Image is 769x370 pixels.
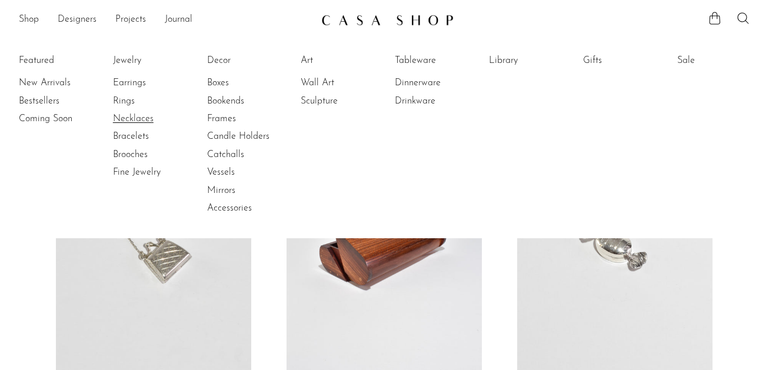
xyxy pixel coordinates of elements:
[19,10,312,30] ul: NEW HEADER MENU
[19,112,107,125] a: Coming Soon
[489,54,577,67] a: Library
[19,12,39,28] a: Shop
[207,184,295,197] a: Mirrors
[301,95,389,108] a: Sculpture
[19,76,107,89] a: New Arrivals
[113,148,201,161] a: Brooches
[207,148,295,161] a: Catchalls
[677,52,765,74] ul: Sale
[207,166,295,179] a: Vessels
[113,130,201,143] a: Bracelets
[113,95,201,108] a: Rings
[395,52,483,110] ul: Tableware
[207,112,295,125] a: Frames
[207,202,295,215] a: Accessories
[165,12,192,28] a: Journal
[395,54,483,67] a: Tableware
[395,76,483,89] a: Dinnerware
[19,95,107,108] a: Bestsellers
[301,54,389,67] a: Art
[58,12,96,28] a: Designers
[19,10,312,30] nav: Desktop navigation
[207,95,295,108] a: Bookends
[301,76,389,89] a: Wall Art
[113,52,201,182] ul: Jewelry
[301,52,389,110] ul: Art
[489,52,577,74] ul: Library
[113,166,201,179] a: Fine Jewelry
[395,95,483,108] a: Drinkware
[115,12,146,28] a: Projects
[677,54,765,67] a: Sale
[113,76,201,89] a: Earrings
[19,74,107,128] ul: Featured
[207,76,295,89] a: Boxes
[207,52,295,218] ul: Decor
[583,52,671,74] ul: Gifts
[583,54,671,67] a: Gifts
[113,112,201,125] a: Necklaces
[113,54,201,67] a: Jewelry
[207,130,295,143] a: Candle Holders
[207,54,295,67] a: Decor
